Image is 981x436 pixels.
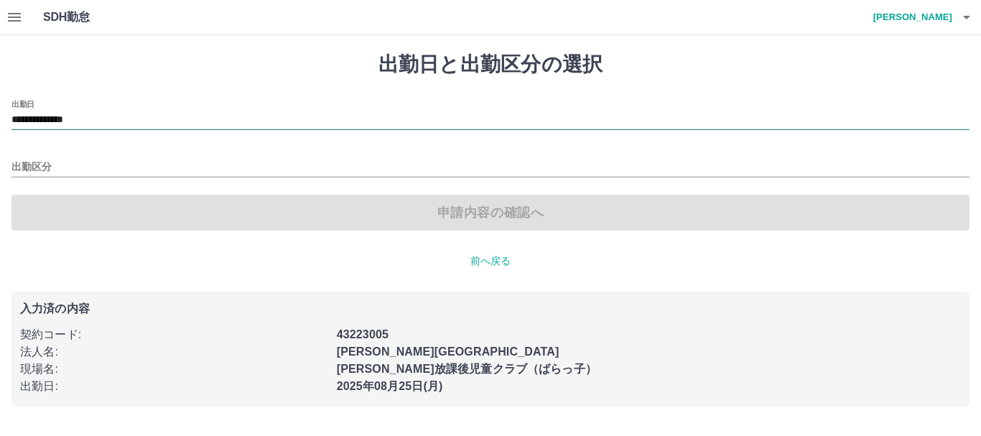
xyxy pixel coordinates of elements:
b: 2025年08月25日(月) [337,380,443,392]
p: 現場名 : [20,361,328,378]
b: 43223005 [337,328,389,340]
b: [PERSON_NAME][GEOGRAPHIC_DATA] [337,345,559,358]
p: 入力済の内容 [20,303,961,315]
label: 出勤日 [11,98,34,109]
p: 出勤日 : [20,378,328,395]
p: 契約コード : [20,326,328,343]
p: 前へ戻る [11,254,970,269]
b: [PERSON_NAME]放課後児童クラブ（ばらっ子） [337,363,597,375]
h1: 出勤日と出勤区分の選択 [11,52,970,77]
p: 法人名 : [20,343,328,361]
